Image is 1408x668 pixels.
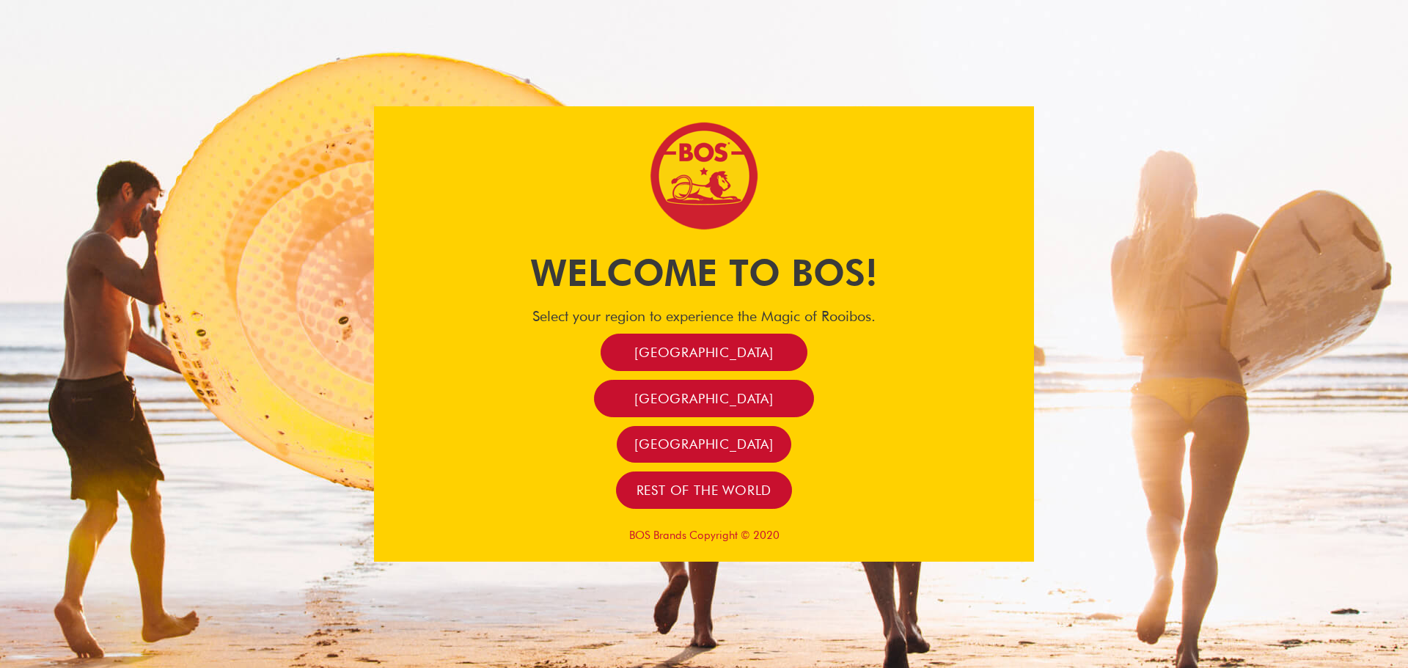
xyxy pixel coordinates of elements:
[594,380,814,417] a: [GEOGRAPHIC_DATA]
[616,471,793,509] a: Rest of the world
[649,121,759,231] img: Bos Brands
[634,344,774,361] span: [GEOGRAPHIC_DATA]
[634,436,774,452] span: [GEOGRAPHIC_DATA]
[634,390,774,407] span: [GEOGRAPHIC_DATA]
[374,307,1034,325] h4: Select your region to experience the Magic of Rooibos.
[374,247,1034,298] h1: Welcome to BOS!
[617,426,791,463] a: [GEOGRAPHIC_DATA]
[637,482,772,499] span: Rest of the world
[601,334,807,371] a: [GEOGRAPHIC_DATA]
[374,529,1034,542] p: BOS Brands Copyright © 2020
